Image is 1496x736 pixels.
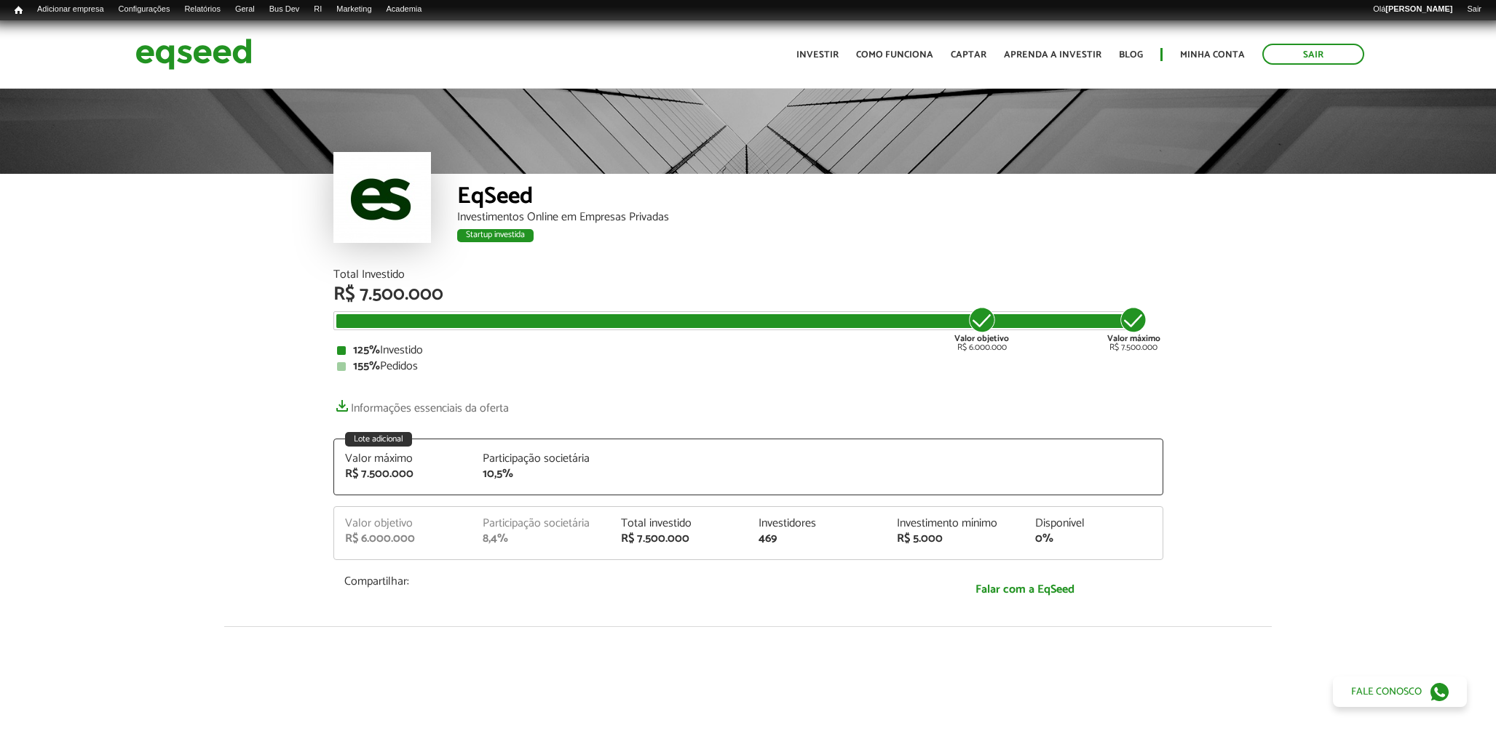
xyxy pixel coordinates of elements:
div: Total investido [621,518,737,529]
div: R$ 5.000 [897,533,1013,545]
div: EqSeed [457,185,1163,212]
strong: [PERSON_NAME] [1385,4,1452,13]
a: Relatórios [177,4,227,15]
div: 469 [759,533,875,545]
div: R$ 6.000.000 [954,305,1009,352]
div: R$ 7.500.000 [333,285,1163,304]
a: Captar [951,50,986,60]
a: Blog [1119,50,1143,60]
a: Geral [228,4,262,15]
a: Olá[PERSON_NAME] [1366,4,1460,15]
a: Como funciona [856,50,933,60]
div: R$ 6.000.000 [345,533,462,545]
a: Sair [1460,4,1489,15]
div: Investido [337,345,1160,356]
a: Início [7,4,30,17]
div: Investimento mínimo [897,518,1013,529]
div: Investimentos Online em Empresas Privadas [457,212,1163,223]
strong: 125% [353,340,380,360]
div: Participação societária [483,453,599,465]
a: Marketing [329,4,379,15]
a: Informações essenciais da oferta [333,394,509,415]
a: Bus Dev [262,4,307,15]
div: Pedidos [337,361,1160,372]
div: R$ 7.500.000 [621,533,737,545]
div: Valor máximo [345,453,462,465]
div: Valor objetivo [345,518,462,529]
div: 10,5% [483,468,599,480]
div: Lote adicional [345,432,412,447]
div: R$ 7.500.000 [1107,305,1160,352]
a: Investir [796,50,839,60]
img: EqSeed [135,35,252,73]
span: Início [15,5,23,15]
a: Configurações [111,4,178,15]
div: Disponível [1035,518,1152,529]
a: Sair [1262,44,1364,65]
div: R$ 7.500.000 [345,468,462,480]
a: Falar com a EqSeed [898,575,1152,604]
a: Aprenda a investir [1004,50,1101,60]
div: 0% [1035,533,1152,545]
a: Academia [379,4,430,15]
div: Investidores [759,518,875,529]
strong: 155% [353,356,380,376]
div: Startup investida [457,229,534,242]
a: Adicionar empresa [30,4,111,15]
a: RI [306,4,329,15]
a: Minha conta [1180,50,1245,60]
p: Compartilhar: [344,575,876,588]
div: Participação societária [483,518,599,529]
a: Fale conosco [1333,676,1467,707]
div: Total Investido [333,269,1163,281]
div: 8,4% [483,533,599,545]
strong: Valor objetivo [954,332,1009,345]
strong: Valor máximo [1107,332,1160,345]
